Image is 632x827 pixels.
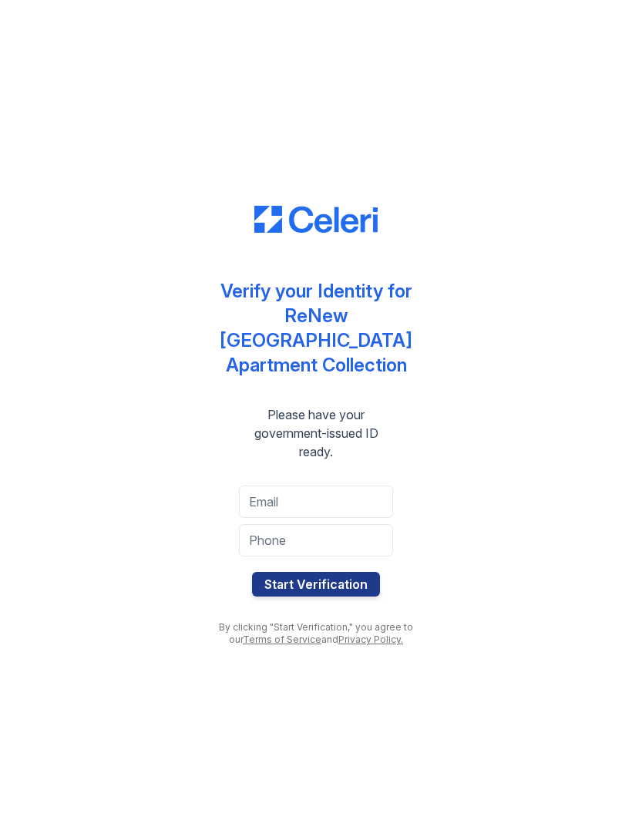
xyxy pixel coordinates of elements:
[338,634,403,645] a: Privacy Policy.
[243,634,321,645] a: Terms of Service
[254,206,378,234] img: CE_Logo_Blue-a8612792a0a2168367f1c8372b55b34899dd931a85d93a1a3d3e32e68fde9ad4.png
[239,486,393,518] input: Email
[208,621,424,646] div: By clicking "Start Verification," you agree to our and
[208,279,424,378] div: Verify your Identity for ReNew [GEOGRAPHIC_DATA] Apartment Collection
[239,524,393,556] input: Phone
[252,572,380,597] button: Start Verification
[208,405,424,461] div: Please have your government-issued ID ready.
